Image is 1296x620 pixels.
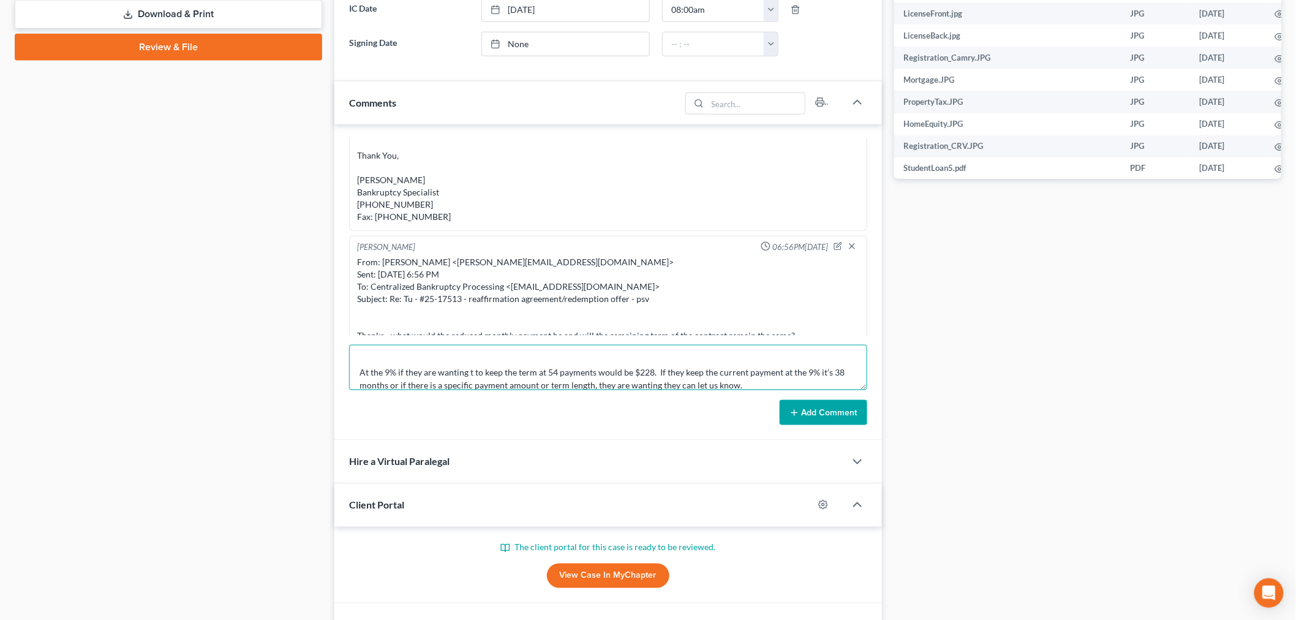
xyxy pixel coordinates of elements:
[894,135,1121,157] td: Registration_CRV.JPG
[894,69,1121,91] td: Mortgage.JPG
[1121,69,1190,91] td: JPG
[15,34,322,61] a: Review & File
[343,32,475,56] label: Signing Date
[1121,2,1190,25] td: JPG
[547,564,669,588] a: View Case in MyChapter
[1190,91,1265,113] td: [DATE]
[482,32,649,56] a: None
[894,47,1121,69] td: Registration_Camry.JPG
[1254,578,1284,608] div: Open Intercom Messenger
[1190,135,1265,157] td: [DATE]
[1121,47,1190,69] td: JPG
[663,32,764,56] input: -- : --
[1190,69,1265,91] td: [DATE]
[1190,157,1265,180] td: [DATE]
[1190,113,1265,135] td: [DATE]
[894,91,1121,113] td: PropertyTax.JPG
[894,2,1121,25] td: LicenseFront.jpg
[1190,2,1265,25] td: [DATE]
[773,241,829,253] span: 06:56PM[DATE]
[357,256,859,342] div: From: [PERSON_NAME] <[PERSON_NAME][EMAIL_ADDRESS][DOMAIN_NAME]> Sent: [DATE] 6:56 PM To: Centrali...
[349,456,450,467] span: Hire a Virtual Paralegal
[1121,25,1190,47] td: JPG
[1121,91,1190,113] td: JPG
[1121,157,1190,180] td: PDF
[894,113,1121,135] td: HomeEquity.JPG
[1190,47,1265,69] td: [DATE]
[707,93,805,114] input: Search...
[894,157,1121,180] td: StudentLoan5.pdf
[349,499,404,511] span: Client Portal
[894,25,1121,47] td: LicenseBack.jpg
[1190,25,1265,47] td: [DATE]
[1121,113,1190,135] td: JPG
[780,400,867,426] button: Add Comment
[1121,135,1190,157] td: JPG
[357,241,415,254] div: [PERSON_NAME]
[349,542,867,554] p: The client portal for this case is ready to be reviewed.
[349,97,396,108] span: Comments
